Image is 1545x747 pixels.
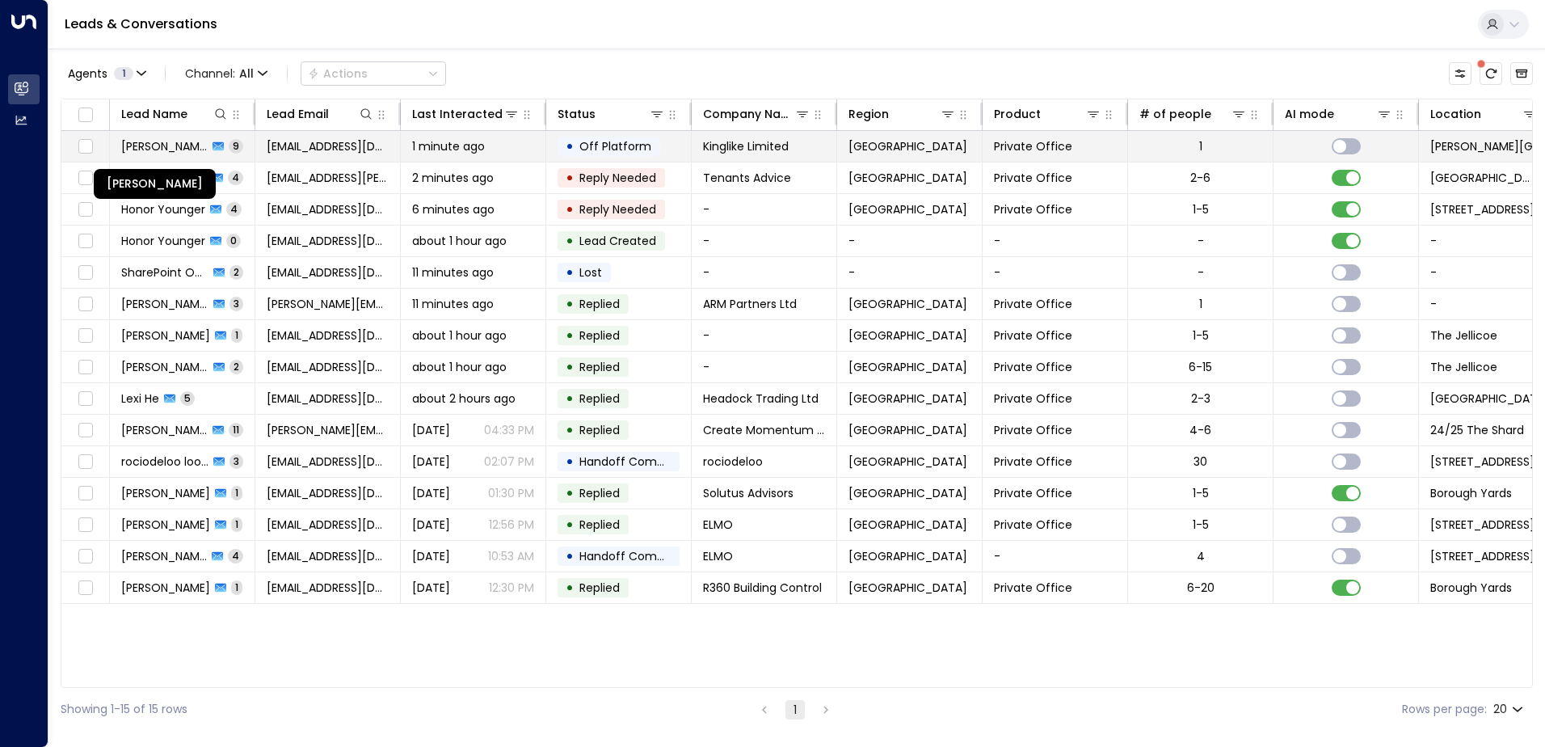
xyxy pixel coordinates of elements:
[848,580,967,596] span: London
[228,549,243,563] span: 4
[1493,698,1526,721] div: 20
[848,548,967,564] span: London
[566,290,574,318] div: •
[229,360,243,373] span: 2
[179,62,274,85] span: Channel:
[1198,264,1204,281] div: -
[994,327,1072,344] span: Private Office
[121,422,208,438] span: Amelia Coll
[75,263,95,283] span: Toggle select row
[301,61,446,86] div: Button group with a nested menu
[566,353,574,381] div: •
[484,422,534,438] p: 04:33 PM
[566,322,574,349] div: •
[121,296,208,312] span: Alexander Mignone
[61,62,152,85] button: Agents1
[994,454,1072,470] span: Private Office
[692,320,837,351] td: -
[1430,327,1497,344] span: The Jellicoe
[848,104,889,124] div: Region
[75,294,95,314] span: Toggle select row
[121,327,210,344] span: Adam Horne
[579,296,620,312] span: Replied
[239,67,254,80] span: All
[231,328,242,342] span: 1
[579,580,620,596] span: Replied
[994,390,1072,407] span: Private Office
[267,327,389,344] span: aohorne9@gmail.com
[229,454,243,468] span: 3
[267,422,389,438] span: amelia.coll@create-momentum.co.uk
[1198,233,1204,249] div: -
[1139,104,1211,124] div: # of people
[412,485,450,501] span: Yesterday
[566,385,574,412] div: •
[579,485,620,501] span: Replied
[1193,485,1209,501] div: 1-5
[703,580,822,596] span: R360 Building Control
[579,517,620,533] span: Replied
[566,448,574,475] div: •
[579,264,602,281] span: Lost
[229,139,243,153] span: 9
[121,201,205,217] span: Honor Younger
[1430,485,1512,501] span: Borough Yards
[994,485,1072,501] span: Private Office
[579,359,620,375] span: Replied
[994,517,1072,533] span: Private Office
[566,416,574,444] div: •
[267,359,389,375] span: aohorne9@gmail.com
[412,454,450,470] span: Yesterday
[848,327,967,344] span: London
[488,548,534,564] p: 10:53 AM
[412,517,450,533] span: Yesterday
[566,133,574,160] div: •
[489,517,534,533] p: 12:56 PM
[1430,517,1534,533] span: 20 Eastbourne Terrace
[75,231,95,251] span: Toggle select row
[412,296,494,312] span: 11 minutes ago
[412,233,507,249] span: about 1 hour ago
[692,352,837,382] td: -
[229,297,243,310] span: 3
[566,164,574,192] div: •
[703,138,789,154] span: Kinglike Limited
[412,201,495,217] span: 6 minutes ago
[848,517,967,533] span: London
[484,454,534,470] p: 02:07 PM
[579,422,620,438] span: Replied
[1190,170,1210,186] div: 2-6
[579,170,656,186] span: Reply Needed
[848,201,967,217] span: London
[703,296,797,312] span: ARM Partners Ltd
[703,104,794,124] div: Company Name
[703,454,763,470] span: rociodeloo
[412,422,450,438] span: Yesterday
[75,420,95,441] span: Toggle select row
[121,359,208,375] span: Adam Horne
[412,327,507,344] span: about 1 hour ago
[1402,701,1487,718] label: Rows per page:
[75,452,95,472] span: Toggle select row
[75,483,95,504] span: Toggle select row
[848,422,967,438] span: London
[267,138,389,154] span: thana@kinglikeconcierge.com
[1430,201,1534,217] span: 24 Greville Street
[1430,454,1534,470] span: 201 Borough High Street
[180,391,195,405] span: 5
[65,15,217,33] a: Leads & Conversations
[121,264,208,281] span: SharePoint Online
[75,326,95,346] span: Toggle select row
[579,201,656,217] span: Reply Needed
[579,390,620,407] span: Replied
[848,104,956,124] div: Region
[114,67,133,80] span: 1
[566,479,574,507] div: •
[1191,390,1210,407] div: 2-3
[566,196,574,223] div: •
[703,517,733,533] span: ELMO
[1193,517,1209,533] div: 1-5
[1199,296,1202,312] div: 1
[121,138,208,154] span: Athanasios Mougios
[579,454,693,470] span: Handoff Completed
